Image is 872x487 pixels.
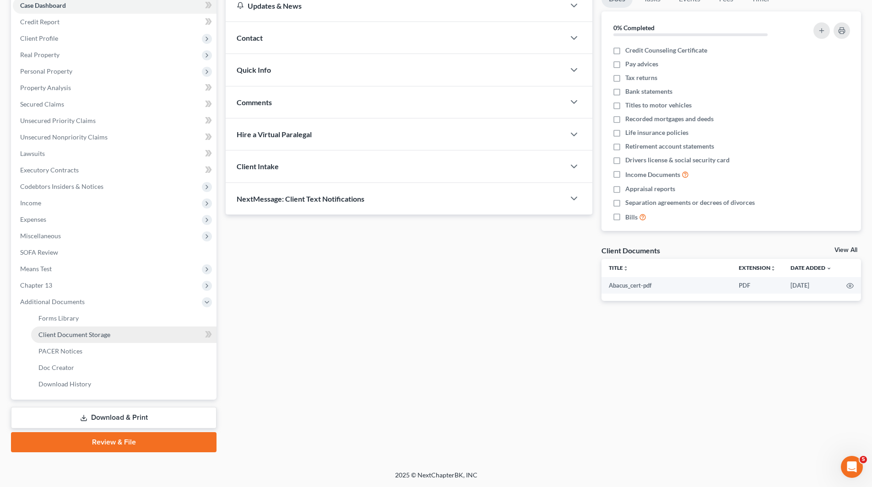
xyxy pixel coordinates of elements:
[625,213,638,222] span: Bills
[625,46,707,55] span: Credit Counseling Certificate
[237,1,554,11] div: Updates & News
[38,380,91,388] span: Download History
[20,199,41,207] span: Income
[601,277,731,294] td: Abacus_cert-pdf
[20,248,58,256] span: SOFA Review
[31,343,217,359] a: PACER Notices
[237,65,271,74] span: Quick Info
[31,310,217,326] a: Forms Library
[31,326,217,343] a: Client Document Storage
[860,456,867,463] span: 5
[20,1,66,9] span: Case Dashboard
[13,96,217,112] a: Secured Claims
[20,150,45,157] span: Lawsuits
[13,244,217,261] a: SOFA Review
[739,264,776,271] a: Extensionunfold_more
[625,198,755,207] span: Separation agreements or decrees of divorces
[20,281,52,289] span: Chapter 13
[826,266,832,271] i: expand_more
[20,84,71,91] span: Property Analysis
[38,347,82,355] span: PACER Notices
[175,471,697,487] div: 2025 © NextChapterBK, INC
[237,130,312,139] span: Hire a Virtual Paralegal
[841,456,863,478] iframe: Intercom live chat
[625,128,688,137] span: Life insurance policies
[623,266,628,271] i: unfold_more
[625,73,657,82] span: Tax returns
[20,34,58,42] span: Client Profile
[20,67,72,75] span: Personal Property
[770,266,776,271] i: unfold_more
[625,87,672,96] span: Bank statements
[625,142,714,151] span: Retirement account statements
[625,184,675,193] span: Appraisal reports
[13,145,217,162] a: Lawsuits
[20,298,85,305] span: Additional Documents
[20,166,79,174] span: Executory Contracts
[625,59,658,69] span: Pay advices
[791,264,832,271] a: Date Added expand_more
[731,277,783,294] td: PDF
[20,182,103,190] span: Codebtors Insiders & Notices
[11,407,217,428] a: Download & Print
[601,246,660,255] div: Client Documents
[31,359,217,376] a: Doc Creator
[20,133,108,141] span: Unsecured Nonpriority Claims
[625,155,730,165] span: Drivers license & social security card
[609,264,628,271] a: Titleunfold_more
[13,80,217,96] a: Property Analysis
[31,376,217,392] a: Download History
[625,114,714,123] span: Recorded mortgages and deeds
[13,14,217,30] a: Credit Report
[38,331,110,338] span: Client Document Storage
[20,117,96,124] span: Unsecured Priority Claims
[20,265,52,273] span: Means Test
[834,247,857,253] a: View All
[13,112,217,129] a: Unsecured Priority Claims
[613,24,655,32] strong: 0% Completed
[38,364,74,371] span: Doc Creator
[237,33,263,42] span: Contact
[783,277,839,294] td: [DATE]
[20,100,64,108] span: Secured Claims
[13,162,217,178] a: Executory Contracts
[237,194,364,203] span: NextMessage: Client Text Notifications
[20,18,60,26] span: Credit Report
[237,162,279,171] span: Client Intake
[625,170,680,179] span: Income Documents
[237,98,272,107] span: Comments
[20,215,46,223] span: Expenses
[13,129,217,145] a: Unsecured Nonpriority Claims
[11,432,217,452] a: Review & File
[38,314,79,322] span: Forms Library
[20,232,61,240] span: Miscellaneous
[20,51,60,59] span: Real Property
[625,101,692,110] span: Titles to motor vehicles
